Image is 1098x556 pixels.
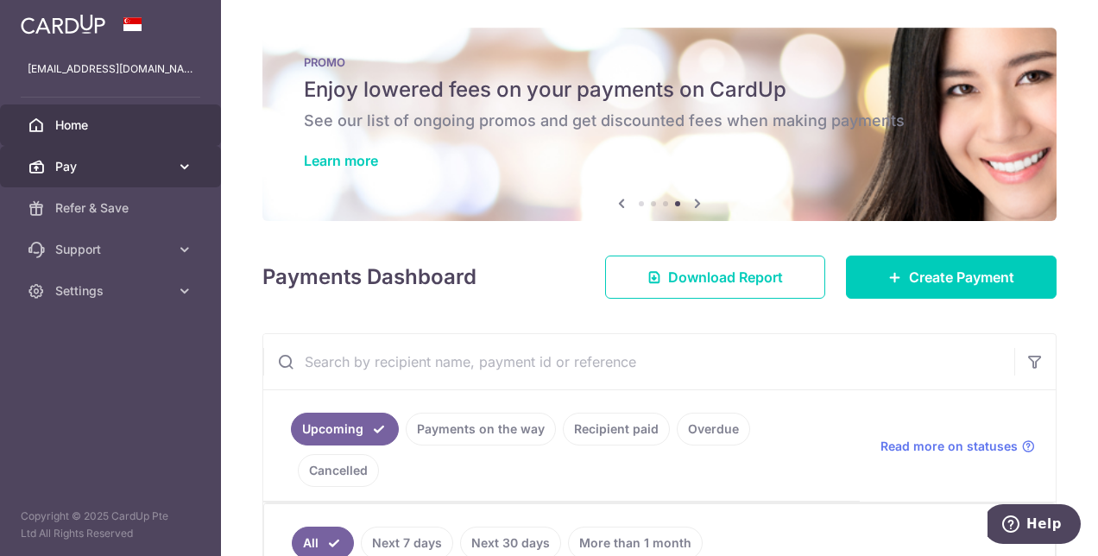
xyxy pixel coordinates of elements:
a: Cancelled [298,454,379,487]
a: Download Report [605,256,825,299]
span: Home [55,117,169,134]
span: Settings [55,282,169,300]
a: Recipient paid [563,413,670,445]
h4: Payments Dashboard [262,262,476,293]
p: [EMAIL_ADDRESS][DOMAIN_NAME] [28,60,193,78]
a: Payments on the way [406,413,556,445]
span: Read more on statuses [880,438,1018,455]
h6: See our list of ongoing promos and get discounted fees when making payments [304,111,1015,131]
img: Latest Promos banner [262,28,1057,221]
a: Learn more [304,152,378,169]
span: Refer & Save [55,199,169,217]
img: CardUp [21,14,105,35]
a: Upcoming [291,413,399,445]
a: Read more on statuses [880,438,1035,455]
a: Overdue [677,413,750,445]
iframe: Opens a widget where you can find more information [988,504,1081,547]
a: Create Payment [846,256,1057,299]
input: Search by recipient name, payment id or reference [263,334,1014,389]
h5: Enjoy lowered fees on your payments on CardUp [304,76,1015,104]
span: Pay [55,158,169,175]
span: Support [55,241,169,258]
span: Create Payment [909,267,1014,287]
p: PROMO [304,55,1015,69]
span: Download Report [668,267,783,287]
